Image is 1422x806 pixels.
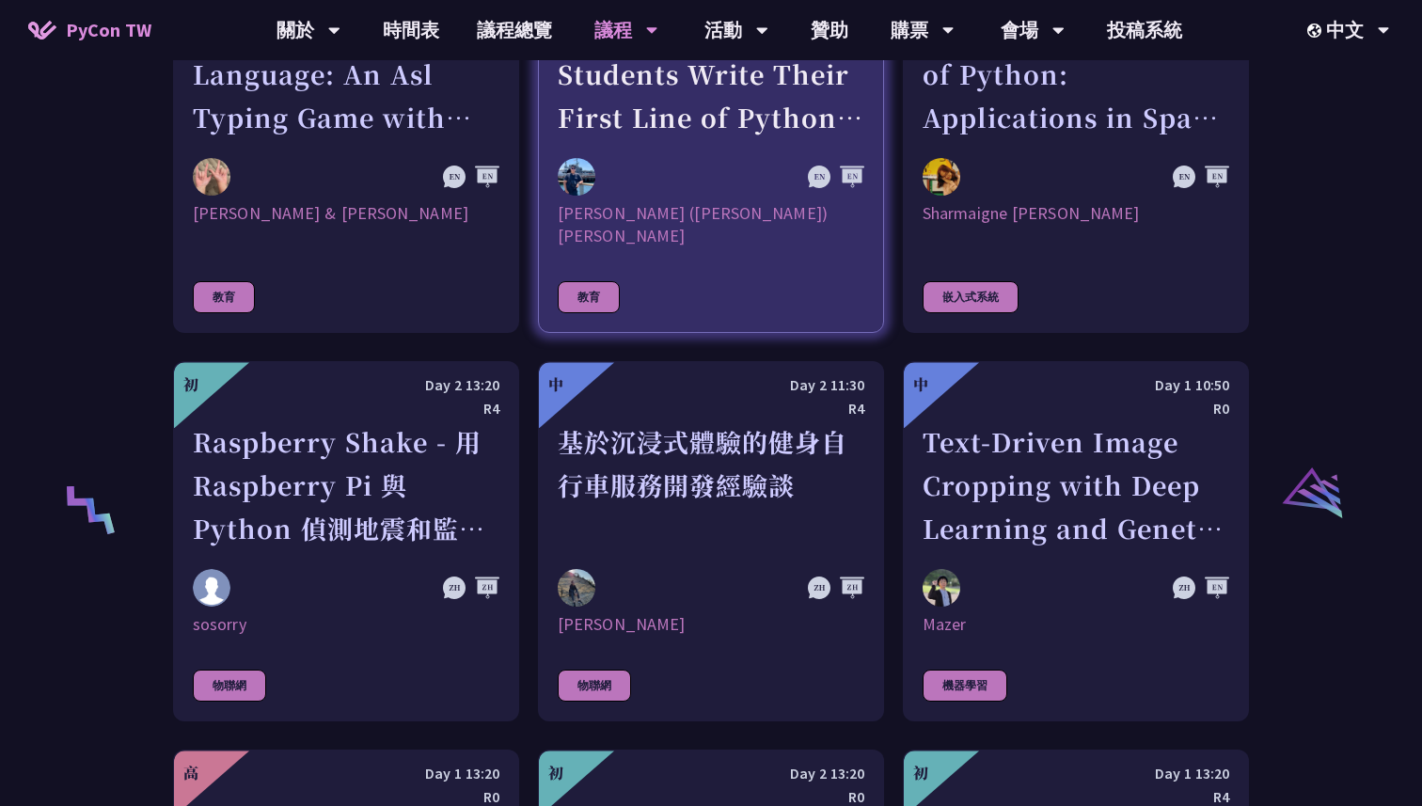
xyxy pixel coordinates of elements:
[923,202,1229,247] div: Sharmaigne [PERSON_NAME]
[923,158,960,196] img: Sharmaigne Angelie Mabano
[558,670,631,702] div: 物聯網
[913,762,928,784] div: 初
[923,569,960,607] img: Mazer
[193,397,499,420] div: R4
[558,9,864,139] div: Helping K-12 Students Write Their First Line of Python: Building a Game-Based Learning Platform w...
[183,762,198,784] div: 高
[548,373,563,396] div: 中
[193,281,255,313] div: 教育
[923,397,1229,420] div: R0
[923,613,1229,636] div: Mazer
[193,202,499,247] div: [PERSON_NAME] & [PERSON_NAME]
[558,569,595,607] img: Peter
[193,373,499,397] div: Day 2 13:20
[173,361,519,721] a: 初 Day 2 13:20 R4 Raspberry Shake - 用 Raspberry Pi 與 Python 偵測地震和監控地球活動 sosorry sosorry 物聯網
[558,373,864,397] div: Day 2 11:30
[193,569,230,607] img: sosorry
[923,281,1019,313] div: 嵌入式系統
[923,9,1229,139] div: Exploring NASA's Use of Python: Applications in Space Research and Data Analysis
[1307,24,1326,38] img: Locale Icon
[9,7,170,54] a: PyCon TW
[558,397,864,420] div: R4
[193,158,230,196] img: Megan & Ethan
[193,762,499,785] div: Day 1 13:20
[558,762,864,785] div: Day 2 13:20
[923,762,1229,785] div: Day 1 13:20
[923,420,1229,550] div: Text-Driven Image Cropping with Deep Learning and Genetic Algorithm
[903,361,1249,721] a: 中 Day 1 10:50 R0 Text-Driven Image Cropping with Deep Learning and Genetic Algorithm Mazer Mazer ...
[548,762,563,784] div: 初
[193,670,266,702] div: 物聯網
[183,373,198,396] div: 初
[193,420,499,550] div: Raspberry Shake - 用 Raspberry Pi 與 Python 偵測地震和監控地球活動
[28,21,56,40] img: Home icon of PyCon TW 2025
[193,9,499,139] div: Spell it with Sign Language: An Asl Typing Game with MediaPipe
[558,420,864,550] div: 基於沉浸式體驗的健身自行車服務開發經驗談
[558,613,864,636] div: [PERSON_NAME]
[558,281,620,313] div: 教育
[66,16,151,44] span: PyCon TW
[923,373,1229,397] div: Day 1 10:50
[558,202,864,247] div: [PERSON_NAME] ([PERSON_NAME]) [PERSON_NAME]
[923,670,1007,702] div: 機器學習
[538,361,884,721] a: 中 Day 2 11:30 R4 基於沉浸式體驗的健身自行車服務開發經驗談 Peter [PERSON_NAME] 物聯網
[558,158,595,196] img: Chieh-Hung (Jeff) Cheng
[193,613,499,636] div: sosorry
[913,373,928,396] div: 中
